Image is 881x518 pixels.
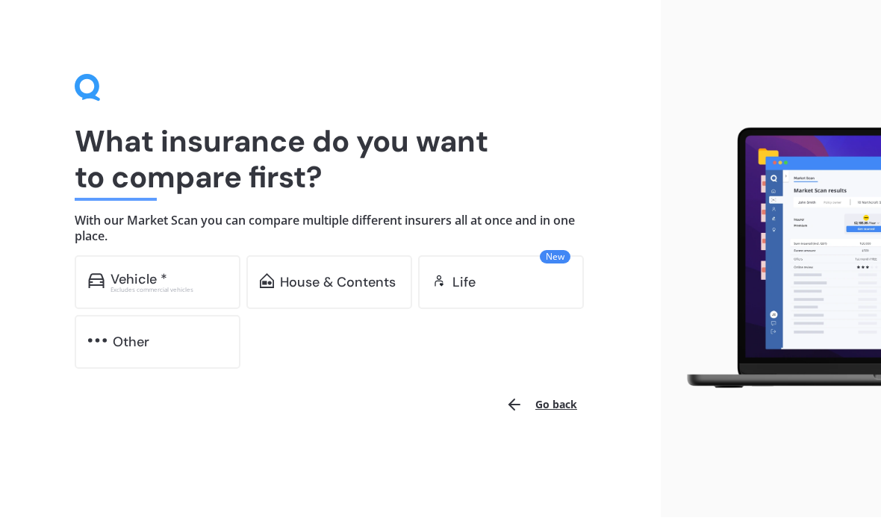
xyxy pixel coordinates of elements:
div: House & Contents [280,275,396,290]
button: Go back [496,387,586,423]
img: car.f15378c7a67c060ca3f3.svg [88,274,105,289]
div: Vehicle * [110,272,167,287]
img: other.81dba5aafe580aa69f38.svg [88,334,107,349]
img: life.f720d6a2d7cdcd3ad642.svg [432,274,446,289]
span: New [540,251,570,264]
h4: With our Market Scan you can compare multiple different insurers all at once and in one place. [75,213,586,244]
div: Other [113,335,149,350]
div: Excludes commercial vehicles [110,287,227,293]
img: home-and-contents.b802091223b8502ef2dd.svg [260,274,274,289]
h1: What insurance do you want to compare first? [75,124,586,196]
img: laptop.webp [673,122,881,396]
div: Life [452,275,476,290]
